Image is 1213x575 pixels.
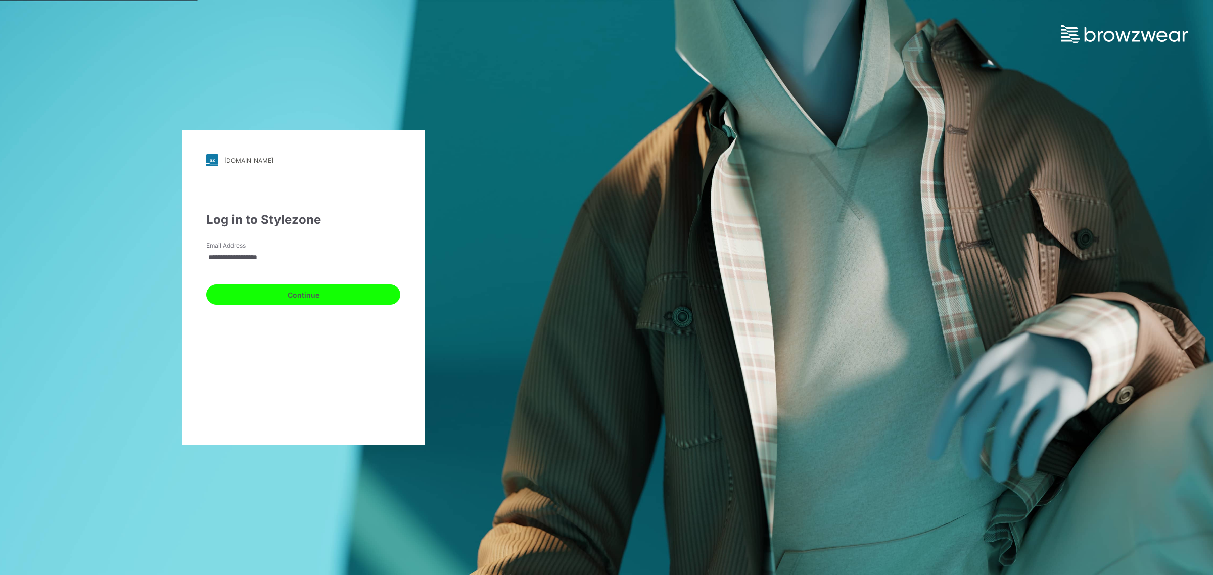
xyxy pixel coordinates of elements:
[206,211,400,229] div: Log in to Stylezone
[206,241,277,250] label: Email Address
[1061,25,1188,43] img: browzwear-logo.e42bd6dac1945053ebaf764b6aa21510.svg
[206,154,400,166] a: [DOMAIN_NAME]
[206,284,400,305] button: Continue
[224,157,273,164] div: [DOMAIN_NAME]
[206,154,218,166] img: stylezone-logo.562084cfcfab977791bfbf7441f1a819.svg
